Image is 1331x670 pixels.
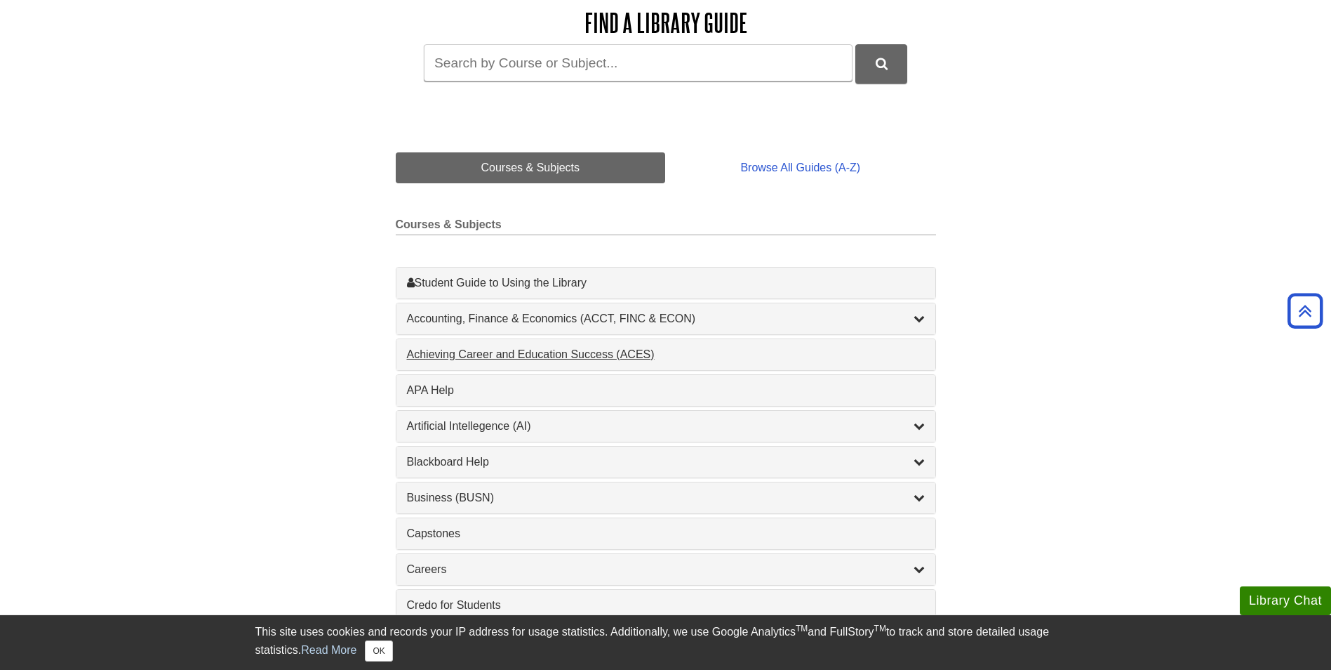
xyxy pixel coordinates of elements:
a: Browse All Guides (A-Z) [665,152,935,183]
a: Courses & Subjects [396,152,666,183]
sup: TM [796,624,808,633]
h2: Courses & Subjects [396,218,936,235]
a: Artificial Intellegence (AI) [407,418,925,435]
a: Achieving Career and Education Success (ACES) [407,346,925,363]
button: DU Library Guides Search [855,44,907,83]
a: Accounting, Finance & Economics (ACCT, FINC & ECON) [407,310,925,327]
a: Capstones [407,525,925,542]
input: Search by Course or Subject... [424,44,852,81]
a: APA Help [407,382,925,399]
a: Business (BUSN) [407,490,925,506]
a: Careers [407,561,925,578]
sup: TM [874,624,886,633]
a: Student Guide to Using the Library [407,275,925,291]
button: Close [365,641,392,662]
div: This site uses cookies and records your IP address for usage statistics. Additionally, we use Goo... [255,624,1076,662]
a: Credo for Students [407,597,925,614]
h2: Find a Library Guide [396,8,936,37]
i: Search Library Guides [876,58,888,70]
a: Read More [301,644,356,656]
button: Library Chat [1240,586,1331,615]
a: Back to Top [1283,301,1327,320]
a: Blackboard Help [407,454,925,471]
